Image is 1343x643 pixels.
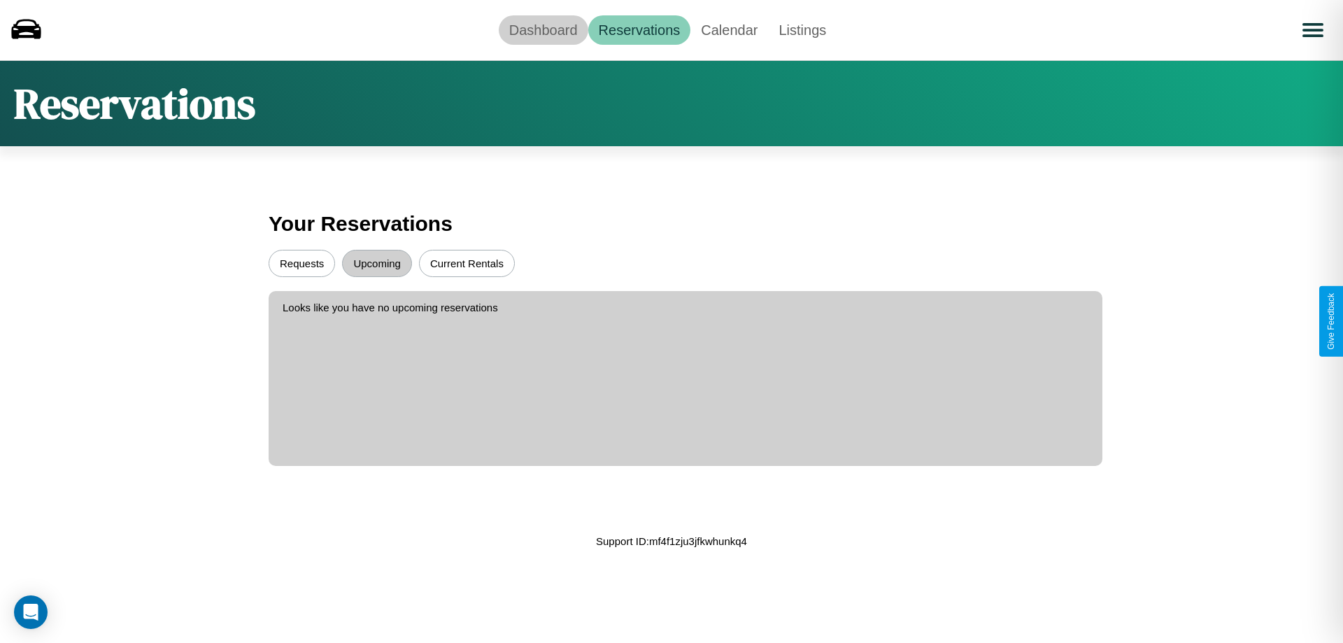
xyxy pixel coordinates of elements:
[499,15,588,45] a: Dashboard
[269,205,1074,243] h3: Your Reservations
[342,250,412,277] button: Upcoming
[690,15,768,45] a: Calendar
[596,532,747,551] p: Support ID: mf4f1zju3jfkwhunkq4
[269,250,335,277] button: Requests
[1326,293,1336,350] div: Give Feedback
[14,595,48,629] div: Open Intercom Messenger
[768,15,837,45] a: Listings
[1293,10,1333,50] button: Open menu
[283,298,1088,317] p: Looks like you have no upcoming reservations
[419,250,515,277] button: Current Rentals
[588,15,691,45] a: Reservations
[14,75,255,132] h1: Reservations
